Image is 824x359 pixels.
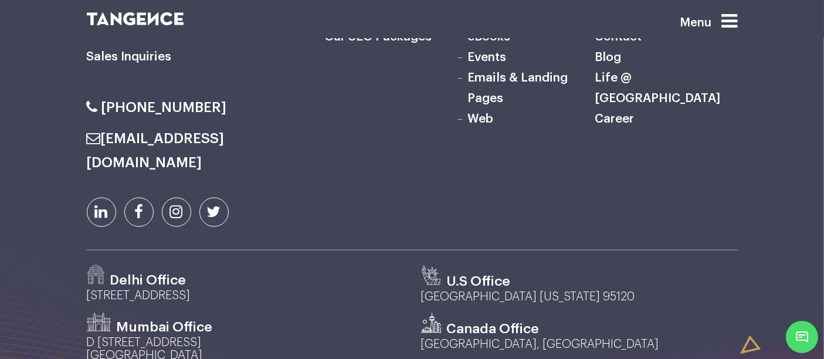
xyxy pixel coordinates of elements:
[87,131,225,170] a: [EMAIL_ADDRESS][DOMAIN_NAME]
[447,320,540,338] h3: Canada Office
[421,290,738,313] p: [GEOGRAPHIC_DATA] [US_STATE] 95120
[87,47,292,67] h6: Sales Inquiries
[421,265,442,286] img: us.svg
[87,313,111,331] img: Path-530.png
[467,72,568,104] a: Emails & Landing Pages
[87,100,227,114] a: [PHONE_NUMBER]
[87,12,184,25] img: logo SVG
[101,100,227,114] span: [PHONE_NUMBER]
[117,319,213,336] h3: Mumbai Office
[467,113,493,125] a: Web
[447,273,511,290] h3: U.S Office
[595,72,720,104] a: Life @ [GEOGRAPHIC_DATA]
[87,289,403,311] p: [STREET_ADDRESS]
[595,51,621,63] a: Blog
[87,265,105,285] img: Path-529.png
[467,51,506,63] a: Events
[421,313,442,333] img: canada.svg
[595,113,634,125] a: Career
[786,321,818,353] span: Chat Widget
[110,272,186,289] h3: Delhi Office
